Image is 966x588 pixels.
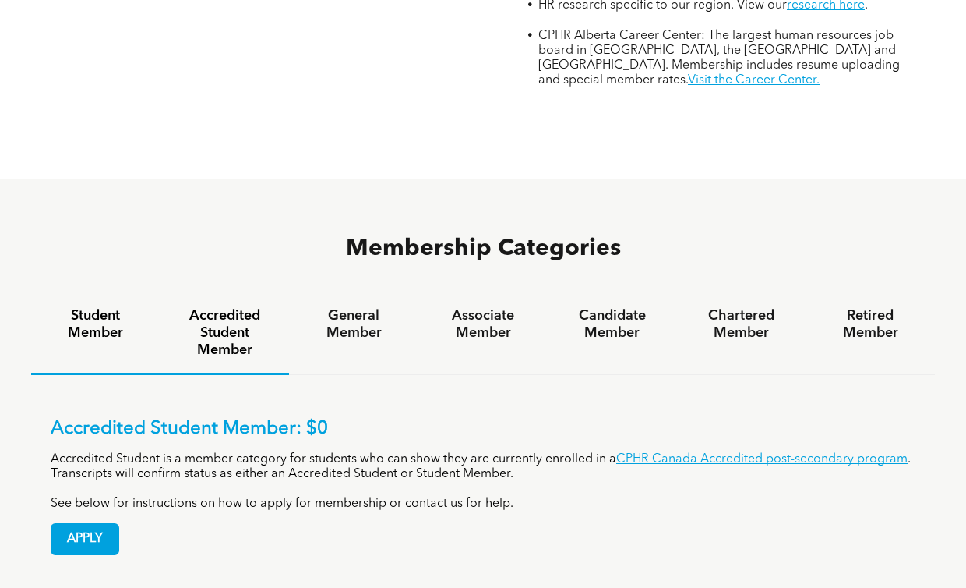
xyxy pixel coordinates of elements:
h4: Chartered Member [691,307,792,342]
span: Membership Categories [346,237,621,260]
a: CPHR Canada Accredited post-secondary program [616,453,908,466]
a: APPLY [51,523,119,555]
h4: Student Member [45,307,146,342]
span: CPHR Alberta Career Center: The largest human resources job board in [GEOGRAPHIC_DATA], the [GEOG... [538,30,900,87]
a: Visit the Career Center. [688,74,820,87]
span: APPLY [51,524,118,554]
h4: General Member [303,307,404,342]
h4: Candidate Member [562,307,663,342]
h4: Associate Member [432,307,534,342]
p: Accredited Student is a member category for students who can show they are currently enrolled in ... [51,452,915,482]
h4: Retired Member [820,307,921,342]
h4: Accredited Student Member [175,307,276,359]
p: See below for instructions on how to apply for membership or contact us for help. [51,497,915,512]
p: Accredited Student Member: $0 [51,418,915,441]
